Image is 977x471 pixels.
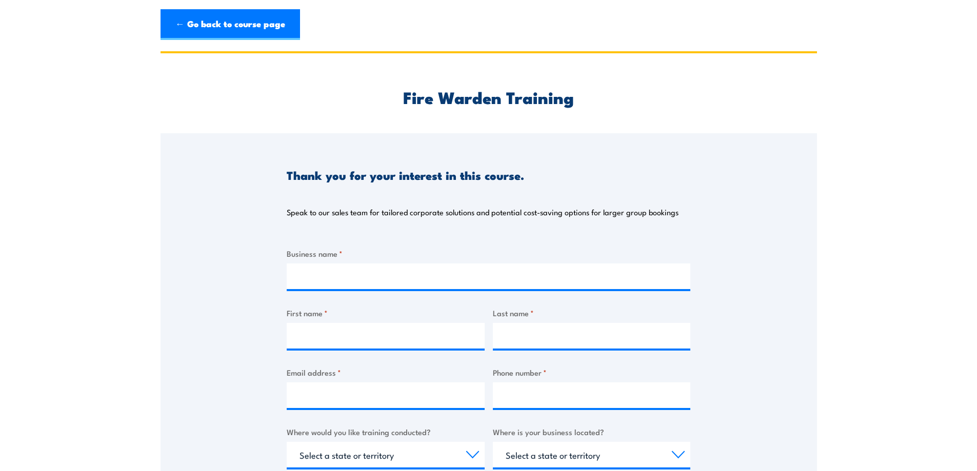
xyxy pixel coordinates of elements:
[287,248,690,259] label: Business name
[161,9,300,40] a: ← Go back to course page
[493,307,691,319] label: Last name
[287,307,485,319] label: First name
[287,169,524,181] h3: Thank you for your interest in this course.
[287,366,485,378] label: Email address
[287,207,679,217] p: Speak to our sales team for tailored corporate solutions and potential cost-saving options for la...
[493,426,691,438] label: Where is your business located?
[287,426,485,438] label: Where would you like training conducted?
[287,90,690,104] h2: Fire Warden Training
[493,366,691,378] label: Phone number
